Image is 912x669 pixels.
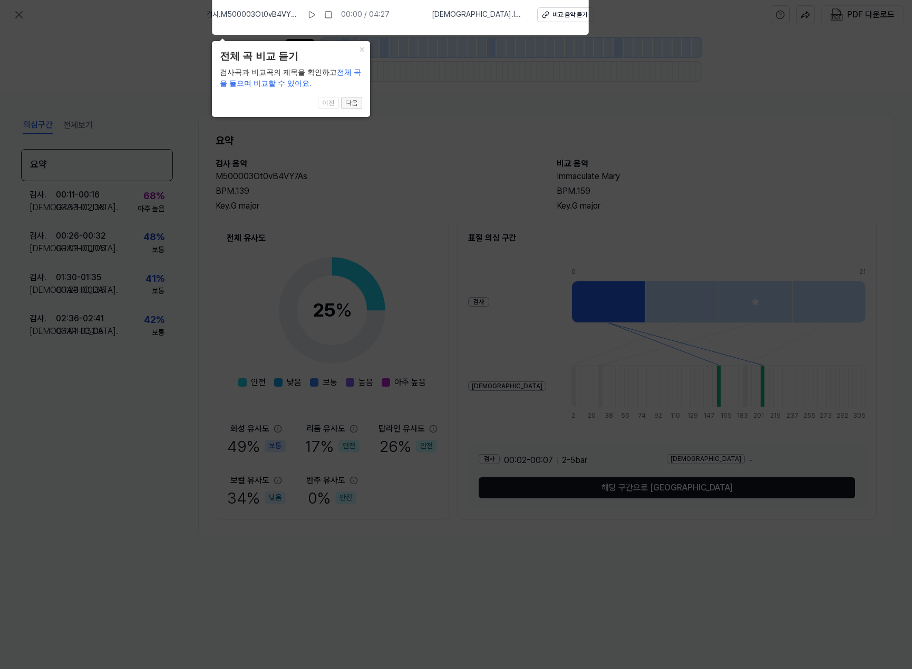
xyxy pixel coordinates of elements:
button: Close [353,41,370,56]
div: 비교 음악 듣기 [552,11,587,19]
button: 비교 음악 듣기 [537,7,594,22]
div: 검사곡과 비교곡의 제목을 확인하고 [220,67,362,89]
header: 전체 곡 비교 듣기 [220,49,362,64]
div: 00:00 / 04:27 [341,9,390,20]
span: 검사 . M500003Ot0vB4VY7As [206,9,299,20]
span: 전체 곡을 들으며 비교할 수 있어요. [220,68,361,87]
span: [DEMOGRAPHIC_DATA] . Immaculate Mary [432,9,525,20]
button: 다음 [341,97,362,110]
